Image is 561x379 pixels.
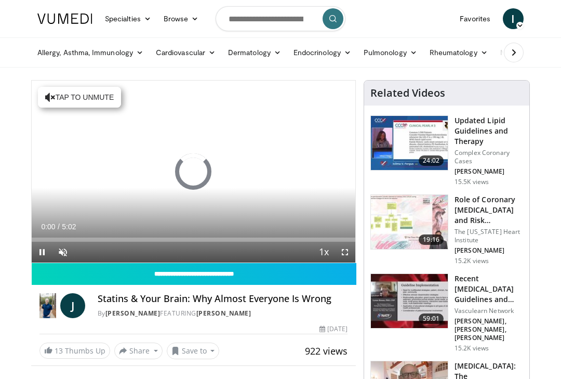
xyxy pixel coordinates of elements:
[455,307,523,315] p: Vasculearn Network
[370,115,523,186] a: 24:02 Updated Lipid Guidelines and Therapy Complex Coronary Cases [PERSON_NAME] 15.5K views
[319,324,348,334] div: [DATE]
[455,317,523,342] p: [PERSON_NAME], [PERSON_NAME], [PERSON_NAME]
[287,42,357,63] a: Endocrinology
[32,238,355,242] div: Progress Bar
[455,167,523,176] p: [PERSON_NAME]
[222,42,287,63] a: Dermatology
[455,115,523,147] h3: Updated Lipid Guidelines and Therapy
[370,273,523,352] a: 59:01 Recent [MEDICAL_DATA] Guidelines and Integration into Clinical Practice Vasculearn Network ...
[55,346,63,356] span: 13
[38,87,121,108] button: Tap to unmute
[39,293,56,318] img: Dr. Jordan Rennicke
[453,8,497,29] a: Favorites
[114,343,163,359] button: Share
[150,42,222,63] a: Cardiovascular
[370,87,445,99] h4: Related Videos
[305,345,348,357] span: 922 views
[60,293,85,318] a: J
[455,273,523,305] h3: Recent [MEDICAL_DATA] Guidelines and Integration into Clinical Practice
[167,343,220,359] button: Save to
[455,149,523,165] p: Complex Coronary Cases
[157,8,205,29] a: Browse
[455,344,489,352] p: 15.2K views
[455,246,523,255] p: [PERSON_NAME]
[31,42,150,63] a: Allergy, Asthma, Immunology
[419,234,444,245] span: 19:16
[52,242,73,263] button: Unmute
[58,223,60,231] span: /
[196,309,251,318] a: [PERSON_NAME]
[503,8,524,29] a: I
[335,242,355,263] button: Fullscreen
[98,309,348,318] div: By FEATURING
[37,14,92,24] img: VuMedi Logo
[423,42,494,63] a: Rheumatology
[105,309,161,318] a: [PERSON_NAME]
[357,42,423,63] a: Pulmonology
[39,343,110,359] a: 13 Thumbs Up
[99,8,157,29] a: Specialties
[41,223,55,231] span: 0:00
[32,242,52,263] button: Pause
[371,195,448,249] img: 1efa8c99-7b8a-4ab5-a569-1c219ae7bd2c.150x105_q85_crop-smart_upscale.jpg
[314,242,335,263] button: Playback Rate
[62,223,76,231] span: 5:02
[419,155,444,166] span: 24:02
[216,6,345,31] input: Search topics, interventions
[98,293,348,305] h4: Statins & Your Brain: Why Almost Everyone Is Wrong
[419,313,444,324] span: 59:01
[32,81,355,263] video-js: Video Player
[371,116,448,170] img: 77f671eb-9394-4acc-bc78-a9f077f94e00.150x105_q85_crop-smart_upscale.jpg
[455,194,523,226] h3: Role of Coronary [MEDICAL_DATA] and Risk Stratification
[371,274,448,328] img: 87825f19-cf4c-4b91-bba1-ce218758c6bb.150x105_q85_crop-smart_upscale.jpg
[455,257,489,265] p: 15.2K views
[455,228,523,244] p: The [US_STATE] Heart Institute
[455,178,489,186] p: 15.5K views
[370,194,523,265] a: 19:16 Role of Coronary [MEDICAL_DATA] and Risk Stratification The [US_STATE] Heart Institute [PER...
